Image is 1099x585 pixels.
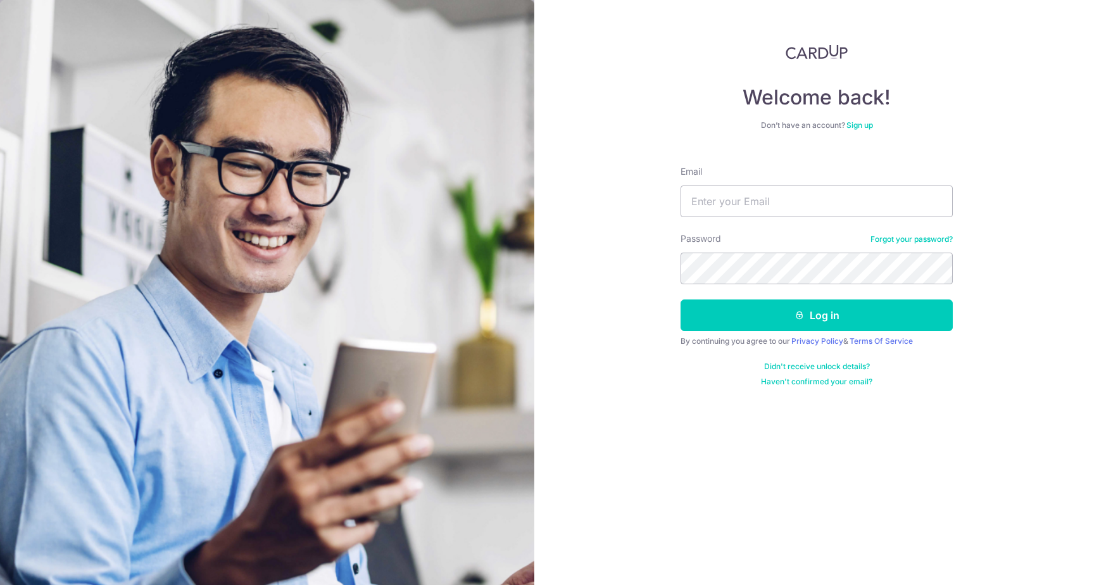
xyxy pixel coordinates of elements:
[681,165,702,178] label: Email
[870,234,953,244] a: Forgot your password?
[681,85,953,110] h4: Welcome back!
[681,232,721,245] label: Password
[850,336,913,346] a: Terms Of Service
[681,299,953,331] button: Log in
[786,44,848,60] img: CardUp Logo
[681,336,953,346] div: By continuing you agree to our &
[761,377,872,387] a: Haven't confirmed your email?
[791,336,843,346] a: Privacy Policy
[846,120,873,130] a: Sign up
[681,186,953,217] input: Enter your Email
[681,120,953,130] div: Don’t have an account?
[764,362,870,372] a: Didn't receive unlock details?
